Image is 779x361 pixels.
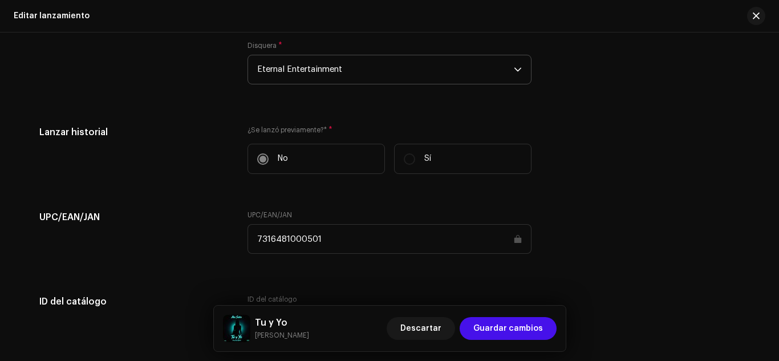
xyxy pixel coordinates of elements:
p: Sí [424,153,431,165]
span: Eternal Entertainment [257,55,514,84]
p: No [278,153,288,165]
label: ID del catálogo [248,295,297,304]
h5: ID del catálogo [39,295,229,309]
label: ¿Se lanzó previamente?* [248,125,531,135]
input: por ejemplo: 000000000000 [248,224,531,254]
img: 43a60e7b-d9ce-45d3-b274-837a9a11c2fa [223,315,250,342]
label: Disquera [248,41,282,50]
h5: UPC/EAN/JAN [39,210,229,224]
button: Guardar cambios [460,317,557,340]
h5: Tu y Yo [255,316,309,330]
div: dropdown trigger [514,55,522,84]
small: Tu y Yo [255,330,309,341]
span: Guardar cambios [473,317,543,340]
label: UPC/EAN/JAN [248,210,292,220]
span: Descartar [400,317,441,340]
button: Descartar [387,317,455,340]
h5: Lanzar historial [39,125,229,139]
